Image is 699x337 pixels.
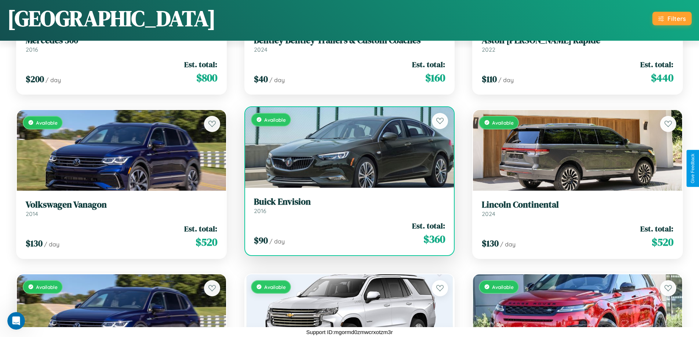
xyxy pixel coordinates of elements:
[36,120,58,126] span: Available
[26,237,43,249] span: $ 130
[492,284,514,290] span: Available
[482,237,499,249] span: $ 130
[26,73,44,85] span: $ 200
[482,199,673,217] a: Lincoln Continental2024
[482,46,495,53] span: 2022
[26,199,217,210] h3: Volkswagen Vanagon
[269,76,285,84] span: / day
[254,234,268,246] span: $ 90
[26,199,217,217] a: Volkswagen Vanagon2014
[196,70,217,85] span: $ 800
[196,235,217,249] span: $ 520
[254,197,445,215] a: Buick Envision2016
[425,70,445,85] span: $ 160
[651,70,673,85] span: $ 440
[482,35,673,46] h3: Aston [PERSON_NAME] Rapide
[498,76,514,84] span: / day
[264,284,286,290] span: Available
[254,207,266,215] span: 2016
[184,223,217,234] span: Est. total:
[254,46,267,53] span: 2024
[254,35,445,46] h3: Bentley Bentley Trailers & Custom Coaches
[640,59,673,70] span: Est. total:
[26,35,217,46] h3: Mercedes 300
[412,220,445,231] span: Est. total:
[482,210,495,217] span: 2024
[7,3,216,33] h1: [GEOGRAPHIC_DATA]
[652,12,692,25] button: Filters
[44,241,59,248] span: / day
[254,35,445,53] a: Bentley Bentley Trailers & Custom Coaches2024
[500,241,516,248] span: / day
[45,76,61,84] span: / day
[254,197,445,207] h3: Buick Envision
[492,120,514,126] span: Available
[184,59,217,70] span: Est. total:
[26,35,217,53] a: Mercedes 3002016
[667,15,686,22] div: Filters
[690,154,695,183] div: Give Feedback
[264,117,286,123] span: Available
[412,59,445,70] span: Est. total:
[423,232,445,246] span: $ 360
[36,284,58,290] span: Available
[7,312,25,330] iframe: Intercom live chat
[254,73,268,85] span: $ 40
[652,235,673,249] span: $ 520
[482,73,497,85] span: $ 110
[306,327,393,337] p: Support ID: mgormd0zmwcrxotzm3r
[26,46,38,53] span: 2016
[482,199,673,210] h3: Lincoln Continental
[26,210,38,217] span: 2014
[269,238,285,245] span: / day
[640,223,673,234] span: Est. total:
[482,35,673,53] a: Aston [PERSON_NAME] Rapide2022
